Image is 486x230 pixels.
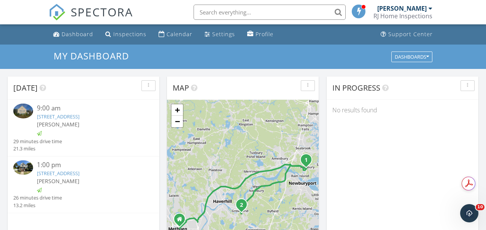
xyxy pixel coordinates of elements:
[37,113,79,120] a: [STREET_ADDRESS]
[49,4,65,21] img: The Best Home Inspection Software - Spectora
[476,204,484,210] span: 10
[377,5,427,12] div: [PERSON_NAME]
[244,27,276,42] a: Profile
[13,83,38,93] span: [DATE]
[256,30,273,38] div: Profile
[71,4,133,20] span: SPECTORA
[202,27,238,42] a: Settings
[13,104,33,118] img: 9545397%2Fcover_photos%2FfHksOabsFVhSIqVLyLGq%2Fsmall.jpg
[37,121,79,128] span: [PERSON_NAME]
[156,27,195,42] a: Calendar
[102,27,149,42] a: Inspections
[172,104,183,116] a: Zoom in
[50,27,96,42] a: Dashboard
[305,158,308,163] i: 1
[172,116,183,127] a: Zoom out
[395,54,429,59] div: Dashboards
[212,30,235,38] div: Settings
[391,51,432,62] button: Dashboards
[13,138,62,145] div: 29 minutes drive time
[306,160,311,164] div: 6 Mudnock Rd, Salisbury, MA 01952
[37,170,79,177] a: [STREET_ADDRESS]
[240,203,243,208] i: 2
[13,194,62,201] div: 26 minutes drive time
[62,30,93,38] div: Dashboard
[173,83,189,93] span: Map
[54,50,129,62] span: My Dashboard
[194,5,346,20] input: Search everything...
[388,30,433,38] div: Support Center
[13,202,62,209] div: 13.2 miles
[113,30,146,38] div: Inspections
[13,160,154,209] a: 1:00 pm [STREET_ADDRESS] [PERSON_NAME] 26 minutes drive time 13.2 miles
[13,145,62,152] div: 21.3 miles
[378,27,436,42] a: Support Center
[37,160,142,170] div: 1:00 pm
[37,104,142,113] div: 9:00 am
[13,160,33,175] img: 9553074%2Freports%2F455a8a27-fde5-403c-8b06-d82d178c8f12%2Fcover_photos%2FPY9ZiJvjAObYBV8QHvbQ%2F...
[167,30,192,38] div: Calendar
[13,104,154,152] a: 9:00 am [STREET_ADDRESS] [PERSON_NAME] 29 minutes drive time 21.3 miles
[460,204,478,222] iframe: Intercom live chat
[37,177,79,185] span: [PERSON_NAME]
[373,12,432,20] div: RJ Home Inspections
[179,219,184,224] div: 270 Lawrence St., Methuen MA 01844
[241,204,246,209] div: 106 School St, Groveland, MA 01834
[327,100,478,120] div: No results found
[332,83,380,93] span: In Progress
[49,10,133,26] a: SPECTORA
